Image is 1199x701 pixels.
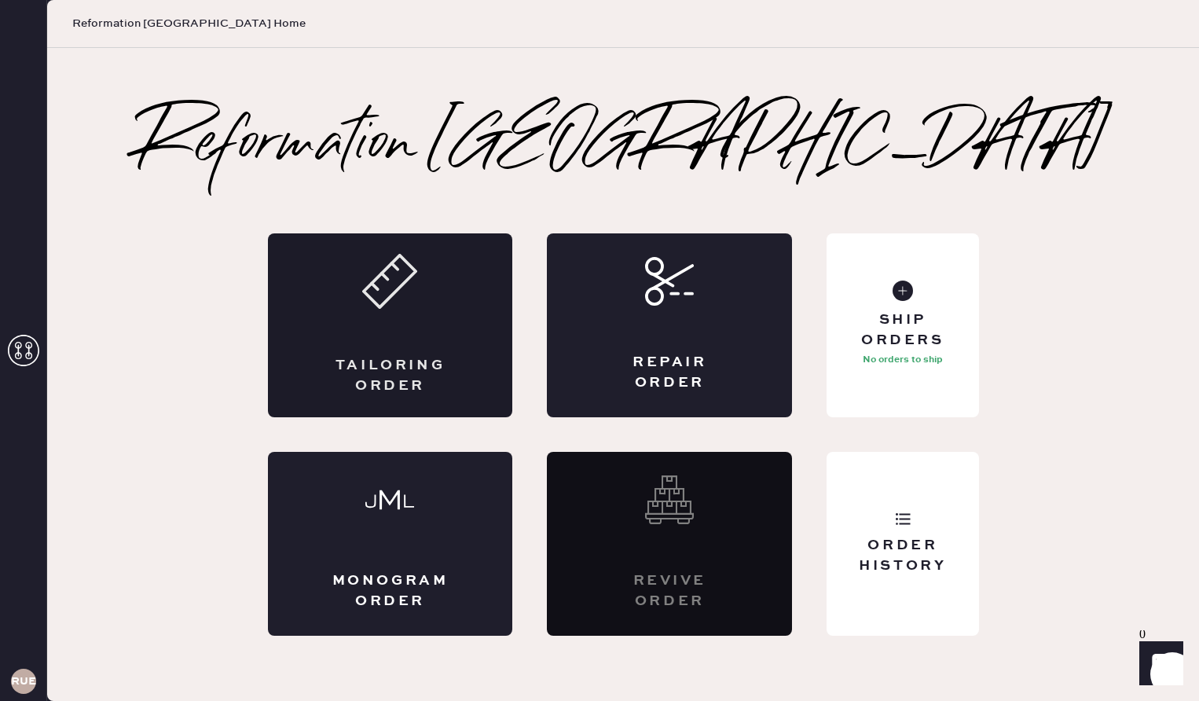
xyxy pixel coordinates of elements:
[1124,630,1192,698] iframe: Front Chat
[610,353,729,392] div: Repair Order
[863,350,943,369] p: No orders to ship
[839,536,966,575] div: Order History
[11,676,36,687] h3: RUESA
[610,571,729,611] div: Revive order
[331,571,450,611] div: Monogram Order
[839,310,966,350] div: Ship Orders
[331,356,450,395] div: Tailoring Order
[137,114,1109,177] h2: Reformation [GEOGRAPHIC_DATA]
[547,452,792,636] div: Interested? Contact us at care@hemster.co
[72,16,306,31] span: Reformation [GEOGRAPHIC_DATA] Home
